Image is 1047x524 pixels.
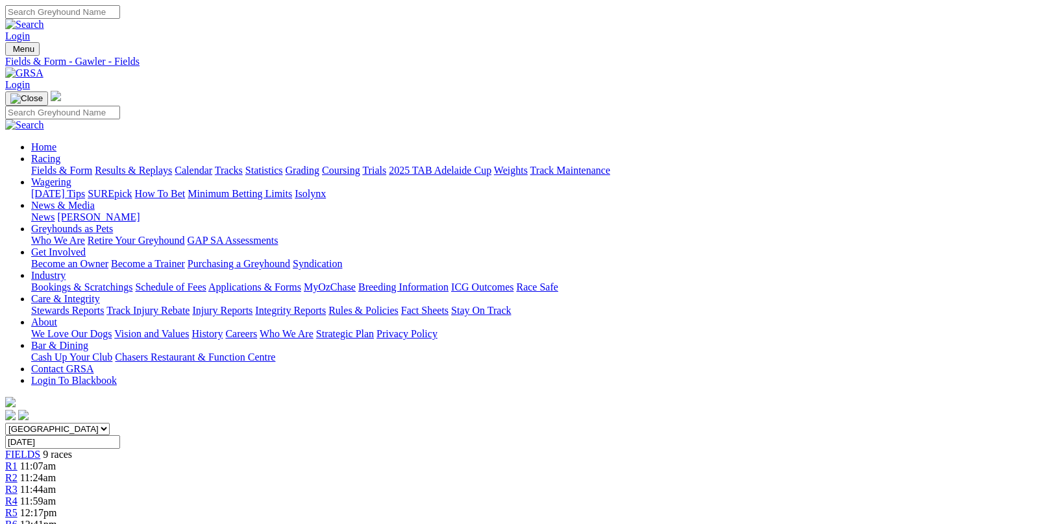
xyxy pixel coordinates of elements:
span: R1 [5,460,18,471]
a: History [191,328,223,339]
a: Login [5,79,30,90]
a: Minimum Betting Limits [188,188,292,199]
a: Login To Blackbook [31,375,117,386]
a: Results & Replays [95,165,172,176]
a: Race Safe [516,281,558,292]
a: Track Maintenance [530,165,610,176]
a: Racing [31,153,60,164]
span: 11:24am [20,472,56,483]
a: Track Injury Rebate [106,305,190,316]
span: 9 races [43,449,72,460]
a: Trials [362,165,386,176]
input: Search [5,5,120,19]
div: News & Media [31,211,1042,223]
img: Search [5,119,44,131]
a: Statistics [245,165,283,176]
a: Isolynx [295,188,326,199]
a: Coursing [322,165,360,176]
div: Industry [31,281,1042,293]
a: R5 [5,507,18,518]
a: Tracks [215,165,243,176]
img: logo-grsa-white.png [5,397,16,407]
img: facebook.svg [5,410,16,420]
div: Racing [31,165,1042,176]
img: Search [5,19,44,30]
div: Care & Integrity [31,305,1042,316]
img: twitter.svg [18,410,29,420]
a: Who We Are [31,235,85,246]
a: Integrity Reports [255,305,326,316]
a: Become an Owner [31,258,108,269]
img: Close [10,93,43,104]
a: Privacy Policy [376,328,437,339]
a: R2 [5,472,18,483]
a: Weights [494,165,528,176]
a: Who We Are [260,328,314,339]
a: How To Bet [135,188,186,199]
a: Strategic Plan [316,328,374,339]
span: Menu [13,44,34,54]
a: Fields & Form - Gawler - Fields [5,56,1042,67]
a: Home [31,141,56,152]
a: Fields & Form [31,165,92,176]
a: 2025 TAB Adelaide Cup [389,165,491,176]
span: 11:59am [20,495,56,506]
a: Syndication [293,258,342,269]
div: About [31,328,1042,340]
a: Cash Up Your Club [31,351,112,363]
a: R4 [5,495,18,506]
span: 11:44am [20,484,56,495]
a: Grading [286,165,319,176]
img: GRSA [5,67,43,79]
span: 11:07am [20,460,56,471]
div: Wagering [31,188,1042,200]
a: Contact GRSA [31,363,93,374]
a: SUREpick [88,188,132,199]
a: Become a Trainer [111,258,185,269]
button: Toggle navigation [5,91,48,106]
a: Schedule of Fees [135,281,206,292]
a: Chasers Restaurant & Function Centre [115,351,275,363]
a: ICG Outcomes [451,281,513,292]
a: FIELDS [5,449,40,460]
a: Purchasing a Greyhound [188,258,290,269]
a: Fact Sheets [401,305,449,316]
a: Injury Reports [192,305,253,316]
a: Wagering [31,176,71,187]
a: Retire Your Greyhound [88,235,185,246]
a: Bookings & Scratchings [31,281,132,292]
a: Vision and Values [114,328,189,339]
div: Greyhounds as Pets [31,235,1042,246]
a: We Love Our Dogs [31,328,112,339]
a: R3 [5,484,18,495]
input: Search [5,106,120,119]
span: 12:17pm [20,507,57,518]
a: Stewards Reports [31,305,104,316]
a: Applications & Forms [208,281,301,292]
a: About [31,316,57,327]
a: [PERSON_NAME] [57,211,140,222]
a: Greyhounds as Pets [31,223,113,234]
a: Calendar [175,165,212,176]
a: Breeding Information [358,281,449,292]
a: MyOzChase [304,281,356,292]
a: Careers [225,328,257,339]
a: [DATE] Tips [31,188,85,199]
input: Select date [5,435,120,449]
a: News [31,211,55,222]
a: Login [5,30,30,42]
a: Bar & Dining [31,340,88,351]
a: Industry [31,270,66,281]
a: Rules & Policies [328,305,399,316]
button: Toggle navigation [5,42,40,56]
div: Bar & Dining [31,351,1042,363]
a: Care & Integrity [31,293,100,304]
a: News & Media [31,200,95,211]
a: Stay On Track [451,305,511,316]
div: Get Involved [31,258,1042,270]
